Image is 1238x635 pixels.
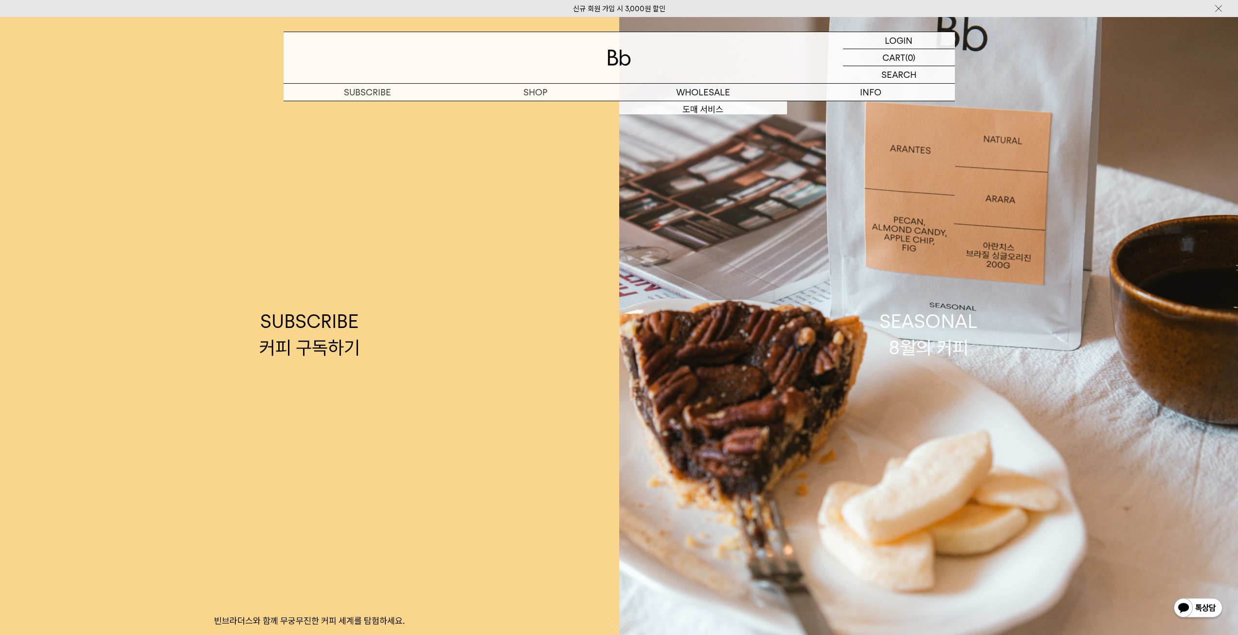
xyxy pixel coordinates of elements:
[879,308,978,360] div: SEASONAL 8월의 커피
[619,84,787,101] p: WHOLESALE
[881,66,916,83] p: SEARCH
[451,84,619,101] a: SHOP
[882,49,905,66] p: CART
[284,84,451,101] a: SUBSCRIBE
[573,4,665,13] a: 신규 회원 가입 시 3,000원 할인
[1173,597,1223,620] img: 카카오톡 채널 1:1 채팅 버튼
[843,32,955,49] a: LOGIN
[885,32,913,49] p: LOGIN
[608,50,631,66] img: 로고
[843,49,955,66] a: CART (0)
[905,49,915,66] p: (0)
[619,101,787,118] a: 도매 서비스
[787,84,955,101] p: INFO
[259,308,360,360] div: SUBSCRIBE 커피 구독하기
